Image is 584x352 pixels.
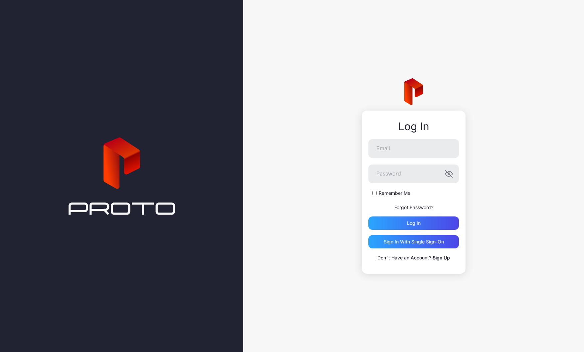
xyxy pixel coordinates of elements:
[379,190,410,196] label: Remember Me
[368,216,459,230] button: Log in
[368,121,459,133] div: Log In
[368,254,459,262] p: Don`t Have an Account?
[368,235,459,248] button: Sign in With Single Sign-On
[433,255,450,260] a: Sign Up
[368,165,459,183] input: Password
[445,170,453,178] button: Password
[368,139,459,158] input: Email
[407,220,421,226] div: Log in
[394,204,433,210] a: Forgot Password?
[384,239,444,244] div: Sign in With Single Sign-On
